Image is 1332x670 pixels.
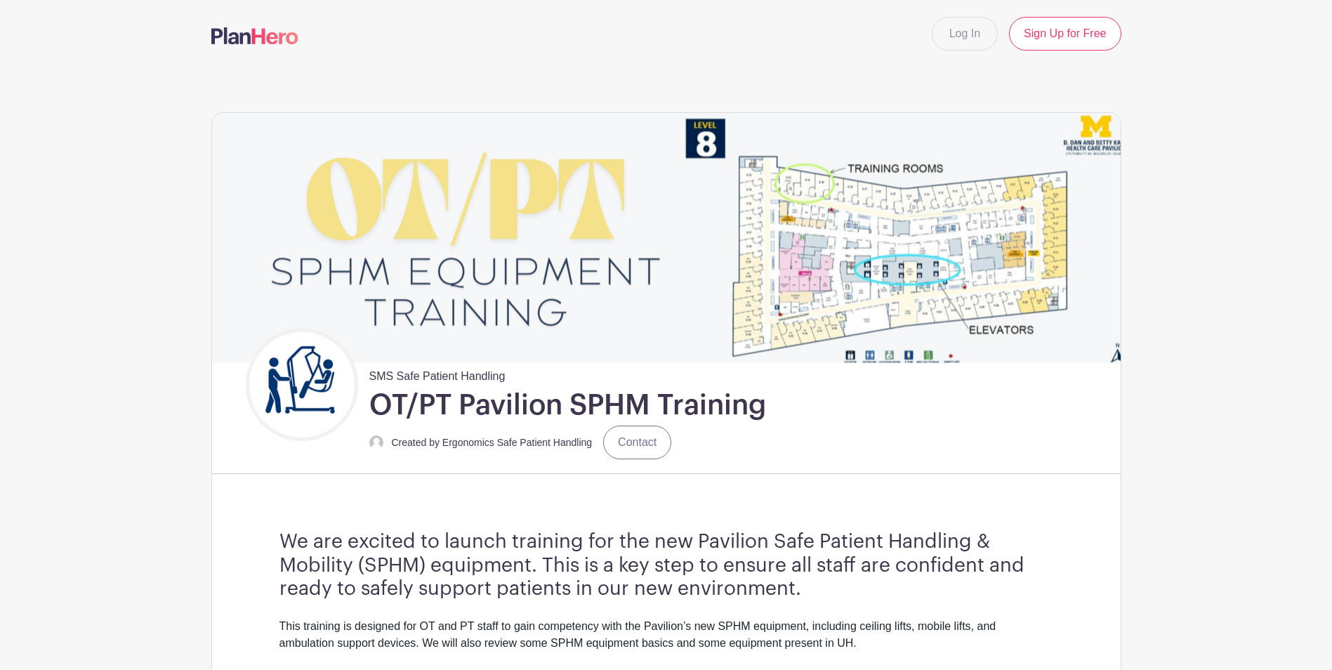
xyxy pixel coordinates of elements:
a: Sign Up for Free [1009,17,1121,51]
a: Log In [932,17,998,51]
img: event_banner_9671.png [212,113,1121,362]
img: logo-507f7623f17ff9eddc593b1ce0a138ce2505c220e1c5a4e2b4648c50719b7d32.svg [211,27,298,44]
h3: We are excited to launch training for the new Pavilion Safe Patient Handling & Mobility (SPHM) eq... [279,530,1053,601]
div: This training is designed for OT and PT staff to gain competency with the Pavilion’s new SPHM equ... [279,618,1053,669]
img: default-ce2991bfa6775e67f084385cd625a349d9dcbb7a52a09fb2fda1e96e2d18dcdb.png [369,435,383,449]
small: Created by Ergonomics Safe Patient Handling [392,437,593,448]
a: Contact [603,426,671,459]
span: SMS Safe Patient Handling [369,362,506,385]
img: Untitled%20design.png [249,332,355,438]
h1: OT/PT Pavilion SPHM Training [369,388,766,423]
